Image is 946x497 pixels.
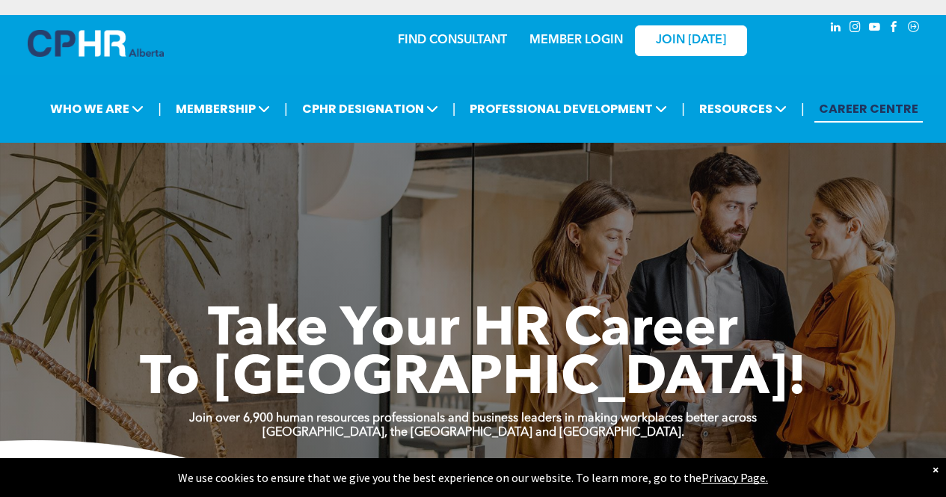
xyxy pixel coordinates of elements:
a: CAREER CENTRE [814,95,923,123]
div: Dismiss notification [933,462,939,477]
span: RESOURCES [695,95,791,123]
li: | [452,93,456,124]
span: Take Your HR Career [208,304,738,358]
li: | [284,93,288,124]
a: youtube [867,19,883,39]
span: WHO WE ARE [46,95,148,123]
a: Social network [906,19,922,39]
li: | [801,93,805,124]
li: | [681,93,685,124]
strong: Join over 6,900 human resources professionals and business leaders in making workplaces better ac... [189,413,757,425]
a: linkedin [828,19,844,39]
a: FIND CONSULTANT [398,34,507,46]
span: To [GEOGRAPHIC_DATA]! [140,353,807,407]
span: PROFESSIONAL DEVELOPMENT [465,95,672,123]
a: MEMBER LOGIN [529,34,623,46]
a: instagram [847,19,864,39]
span: CPHR DESIGNATION [298,95,443,123]
span: MEMBERSHIP [171,95,274,123]
a: facebook [886,19,903,39]
a: JOIN [DATE] [635,25,747,56]
li: | [158,93,162,124]
img: A blue and white logo for cp alberta [28,30,164,57]
strong: [GEOGRAPHIC_DATA], the [GEOGRAPHIC_DATA] and [GEOGRAPHIC_DATA]. [262,427,684,439]
a: Privacy Page. [701,470,768,485]
span: JOIN [DATE] [656,34,726,48]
